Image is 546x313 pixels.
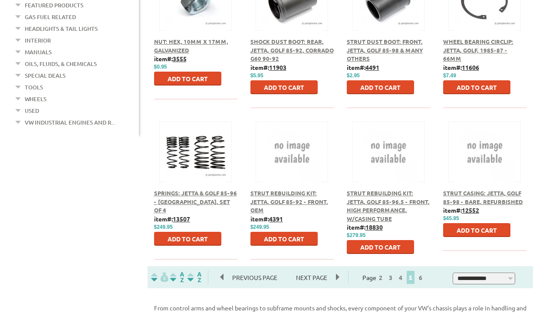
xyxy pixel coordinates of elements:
[347,63,379,71] b: item#:
[462,63,479,71] u: 11606
[347,189,430,222] a: Strut Rebuilding Kit: Jetta, Golf 85-96.5 - Front, High Performance, w/Casing Tube
[154,189,237,214] a: Springs: Jetta & Golf 85-96 - [GEOGRAPHIC_DATA], Set of 4
[269,63,286,71] u: 11903
[443,80,510,94] button: Add to Cart
[348,270,439,284] div: Page
[154,55,187,63] b: item#:
[151,272,168,282] img: filterpricelow.svg
[25,58,97,69] a: Oils, Fluids, & Chemicals
[443,72,456,79] span: $7.49
[173,55,187,63] u: 3555
[347,223,383,231] b: item#:
[168,272,186,282] img: Sort by Headline
[154,224,173,230] span: $249.95
[407,271,414,284] span: 5
[154,232,221,246] button: Add to Cart
[457,83,497,91] span: Add to Cart
[186,272,203,282] img: Sort by Sales Rank
[287,273,336,281] a: Next Page
[250,63,286,71] b: item#:
[250,215,283,223] b: item#:
[25,93,46,105] a: Wheels
[347,240,414,254] button: Add to Cart
[269,215,283,223] u: 4391
[377,273,385,281] a: 2
[250,72,263,79] span: $5.95
[154,64,167,70] span: $0.95
[347,232,365,238] span: $279.95
[347,72,360,79] span: $2.95
[25,35,51,46] a: Interior
[387,273,395,281] a: 3
[224,271,286,284] span: Previous Page
[264,83,304,91] span: Add to Cart
[250,38,334,62] a: Shock Dust Boot: Rear, Jetta, Golf 85-92, Corrado G60 90-92
[154,215,190,223] b: item#:
[250,232,318,246] button: Add to Cart
[154,72,221,86] button: Add to Cart
[25,70,66,81] a: Special Deals
[25,82,43,93] a: Tools
[173,215,190,223] u: 13507
[250,224,269,230] span: $249.95
[25,11,76,23] a: Gas Fuel Related
[154,38,228,54] a: Nut: Hex, 10mm x 17mm, Galvanized
[347,38,423,62] a: Strut Dust Boot: Front, Jetta, Golf 85-98 & Many Others
[417,273,424,281] a: 6
[365,63,379,71] u: 4491
[220,273,287,281] a: Previous Page
[443,215,459,221] span: $45.95
[462,206,479,214] u: 12552
[443,223,510,237] button: Add to Cart
[443,189,523,205] a: Strut Casing: Jetta, Golf 85-98 - Bare, Refurbished
[397,273,405,281] a: 4
[250,189,328,214] a: Strut Rebuilding Kit: Jetta, Golf 85-92 - Front, OEM
[360,243,401,251] span: Add to Cart
[287,271,336,284] span: Next Page
[168,75,208,82] span: Add to Cart
[443,206,479,214] b: item#:
[443,63,479,71] b: item#:
[457,226,497,234] span: Add to Cart
[347,80,414,94] button: Add to Cart
[443,38,513,62] a: Wheel Bearing Circlip: Jetta, Golf, 1985-87 - 66mm
[264,235,304,243] span: Add to Cart
[25,46,52,58] a: Manuals
[25,117,115,128] a: VW Industrial Engines and R...
[25,105,39,116] a: Used
[365,223,383,231] u: 18830
[250,80,318,94] button: Add to Cart
[168,235,208,243] span: Add to Cart
[25,23,98,34] a: Headlights & Tail Lights
[360,83,401,91] span: Add to Cart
